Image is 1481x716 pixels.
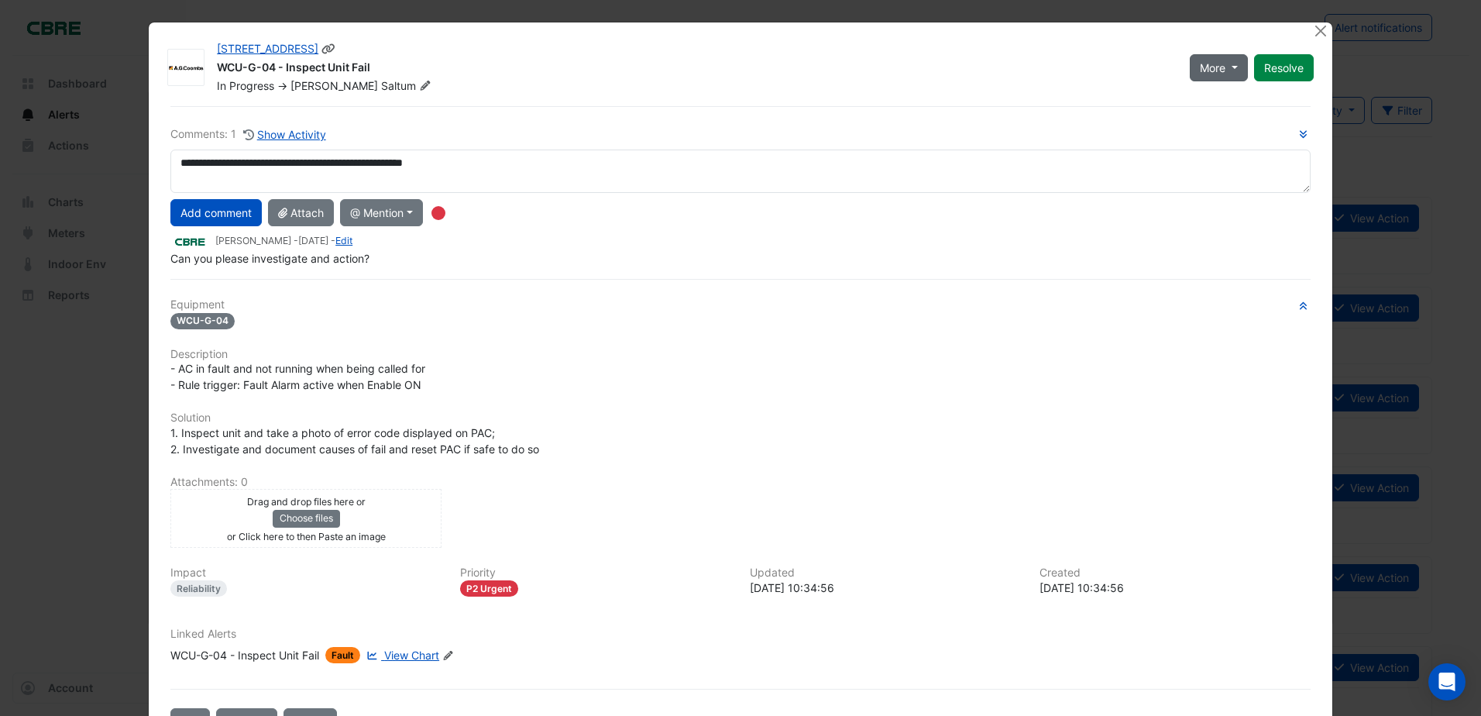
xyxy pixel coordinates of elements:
span: More [1200,60,1225,76]
img: CBRE Charter Hall [170,233,209,250]
a: [STREET_ADDRESS] [217,42,318,55]
small: Drag and drop files here or [247,496,366,508]
div: Reliability [170,580,227,597]
div: Comments: 1 [170,126,327,143]
div: Tooltip anchor [431,206,445,220]
button: More [1190,54,1248,81]
span: [PERSON_NAME] [290,79,378,92]
span: View Chart [384,649,439,662]
h6: Priority [460,566,731,580]
button: Resolve [1254,54,1314,81]
div: [DATE] 10:34:56 [750,580,1021,596]
span: -> [277,79,287,92]
h6: Impact [170,566,442,580]
h6: Description [170,348,1311,361]
h6: Linked Alerts [170,628,1311,641]
button: @ Mention [340,199,423,226]
div: Open Intercom Messenger [1428,663,1466,701]
h6: Attachments: 0 [170,476,1311,489]
span: Copy link to clipboard [321,42,335,55]
div: [DATE] 10:34:56 [1039,580,1311,596]
small: [PERSON_NAME] - - [215,234,352,248]
h6: Created [1039,566,1311,580]
small: or Click here to then Paste an image [227,531,386,542]
span: 2025-06-23 10:34:56 [298,235,328,246]
div: WCU-G-04 - Inspect Unit Fail [170,647,319,663]
span: WCU-G-04 [170,313,235,329]
img: AG Coombs [168,60,204,76]
span: 1. Inspect unit and take a photo of error code displayed on PAC; 2. Investigate and document caus... [170,426,539,456]
fa-icon: Edit Linked Alerts [442,650,454,662]
div: P2 Urgent [460,580,518,597]
div: WCU-G-04 - Inspect Unit Fail [217,60,1171,78]
span: Saltum [381,78,434,94]
button: Add comment [170,199,262,226]
a: View Chart [363,647,439,663]
h6: Equipment [170,298,1311,312]
button: Show Activity [242,126,327,143]
button: Attach [268,199,334,226]
h6: Updated [750,566,1021,580]
button: Close [1313,22,1329,39]
span: - AC in fault and not running when being called for - Rule trigger: Fault Alarm active when Enabl... [170,362,425,391]
a: Edit [335,235,352,246]
button: Choose files [273,510,340,527]
h6: Solution [170,411,1311,425]
span: Fault [325,647,360,663]
span: Can you please investigate and action? [170,252,369,265]
span: In Progress [217,79,274,92]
